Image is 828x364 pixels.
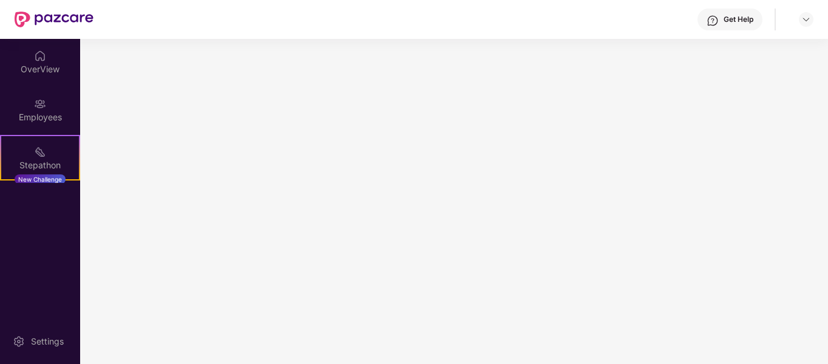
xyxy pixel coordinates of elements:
[1,159,79,171] div: Stepathon
[34,98,46,110] img: svg+xml;base64,PHN2ZyBpZD0iRW1wbG95ZWVzIiB4bWxucz0iaHR0cDovL3d3dy53My5vcmcvMjAwMC9zdmciIHdpZHRoPS...
[34,146,46,158] img: svg+xml;base64,PHN2ZyB4bWxucz0iaHR0cDovL3d3dy53My5vcmcvMjAwMC9zdmciIHdpZHRoPSIyMSIgaGVpZ2h0PSIyMC...
[707,15,719,27] img: svg+xml;base64,PHN2ZyBpZD0iSGVscC0zMngzMiIgeG1sbnM9Imh0dHA6Ly93d3cudzMub3JnLzIwMDAvc3ZnIiB3aWR0aD...
[27,335,67,348] div: Settings
[801,15,811,24] img: svg+xml;base64,PHN2ZyBpZD0iRHJvcGRvd24tMzJ4MzIiIHhtbG5zPSJodHRwOi8vd3d3LnczLm9yZy8yMDAwL3N2ZyIgd2...
[15,174,66,184] div: New Challenge
[724,15,753,24] div: Get Help
[34,50,46,62] img: svg+xml;base64,PHN2ZyBpZD0iSG9tZSIgeG1sbnM9Imh0dHA6Ly93d3cudzMub3JnLzIwMDAvc3ZnIiB3aWR0aD0iMjAiIG...
[13,335,25,348] img: svg+xml;base64,PHN2ZyBpZD0iU2V0dGluZy0yMHgyMCIgeG1sbnM9Imh0dHA6Ly93d3cudzMub3JnLzIwMDAvc3ZnIiB3aW...
[15,12,93,27] img: New Pazcare Logo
